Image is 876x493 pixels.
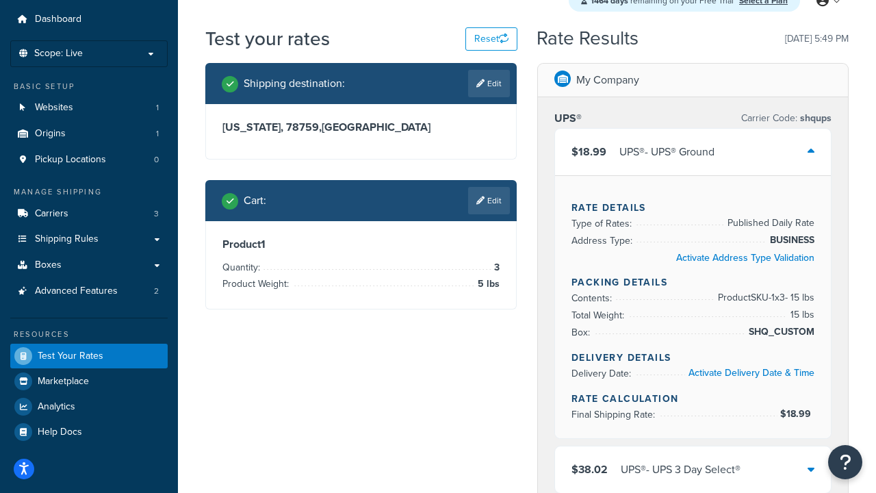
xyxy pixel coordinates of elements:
h2: Cart : [244,194,266,207]
span: 3 [491,260,500,276]
a: Boxes [10,253,168,278]
p: Carrier Code: [741,109,832,128]
span: 2 [154,286,159,297]
span: Delivery Date: [571,366,634,381]
h3: UPS® [554,112,582,125]
div: Manage Shipping [10,186,168,198]
span: Quantity: [222,260,263,275]
span: Product SKU-1 x 3 - 15 lbs [714,290,814,306]
a: Activate Delivery Date & Time [688,366,814,380]
span: Type of Rates: [571,216,635,231]
div: Basic Setup [10,81,168,92]
a: Test Your Rates [10,344,168,368]
div: UPS® - UPS® Ground [619,142,714,162]
span: Contents: [571,291,615,305]
span: Box: [571,325,593,340]
span: 15 lbs [787,307,814,323]
div: UPS® - UPS 3 Day Select® [621,460,740,479]
li: Pickup Locations [10,147,168,173]
span: SHQ_CUSTOM [745,324,814,340]
h4: Delivery Details [571,351,814,365]
span: Marketplace [38,376,89,388]
span: 1 [156,128,159,140]
span: Address Type: [571,233,636,248]
span: $18.99 [780,407,814,421]
li: Origins [10,121,168,147]
span: 5 lbs [474,276,500,292]
a: Carriers3 [10,201,168,227]
span: 3 [154,208,159,220]
span: $38.02 [571,462,608,477]
span: Dashboard [35,14,81,25]
li: Carriers [10,201,168,227]
span: Final Shipping Rate: [571,407,658,422]
a: Shipping Rules [10,227,168,252]
span: Pickup Locations [35,154,106,166]
a: Websites1 [10,95,168,121]
span: Shipping Rules [35,233,99,245]
h4: Packing Details [571,275,814,290]
h3: [US_STATE], 78759 , [GEOGRAPHIC_DATA] [222,121,500,134]
h3: Product 1 [222,238,500,251]
span: $18.99 [571,144,606,160]
span: 0 [154,154,159,166]
span: shqups [797,111,832,125]
a: Help Docs [10,420,168,444]
a: Advanced Features2 [10,279,168,304]
span: Scope: Live [34,48,83,60]
span: Product Weight: [222,277,292,291]
a: Pickup Locations0 [10,147,168,173]
li: Websites [10,95,168,121]
h4: Rate Details [571,201,814,215]
h1: Test your rates [205,25,330,52]
h4: Rate Calculation [571,392,814,406]
a: Origins1 [10,121,168,147]
span: BUSINESS [766,232,814,249]
span: Boxes [35,260,62,271]
p: My Company [576,71,639,90]
a: Analytics [10,394,168,419]
a: Edit [468,70,510,97]
span: Total Weight: [571,308,628,323]
span: Advanced Features [35,286,118,297]
span: Websites [35,102,73,114]
h2: Shipping destination : [244,77,345,90]
button: Reset [465,27,517,51]
a: Dashboard [10,7,168,32]
span: 1 [156,102,159,114]
button: Open Resource Center [828,445,862,479]
h2: Rate Results [537,28,639,49]
p: [DATE] 5:49 PM [785,29,849,49]
span: Analytics [38,401,75,413]
div: Resources [10,329,168,340]
span: Carriers [35,208,68,220]
span: Published Daily Rate [724,215,814,231]
span: Origins [35,128,66,140]
span: Help Docs [38,427,82,438]
a: Activate Address Type Validation [676,251,814,265]
span: Test Your Rates [38,351,103,362]
li: Advanced Features [10,279,168,304]
a: Marketplace [10,369,168,394]
a: Edit [468,187,510,214]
